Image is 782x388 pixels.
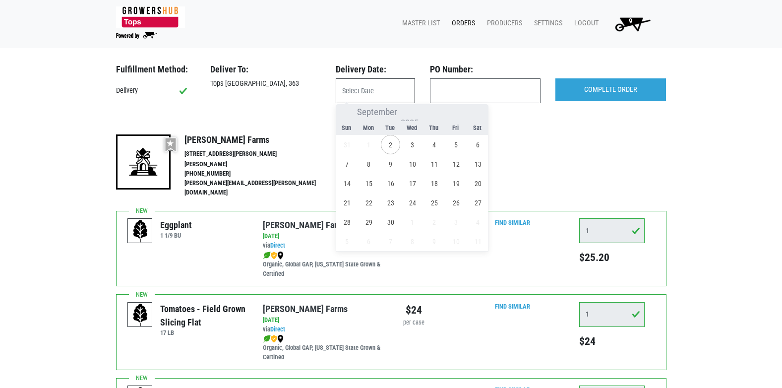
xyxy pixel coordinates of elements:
span: October 6, 2025 [359,232,378,251]
span: September 24, 2025 [403,193,422,212]
input: COMPLETE ORDER [555,78,666,101]
span: October 5, 2025 [337,232,357,251]
span: September 18, 2025 [424,174,444,193]
span: September 4, 2025 [424,135,444,154]
span: September 2, 2025 [381,135,400,154]
a: Find Similar [495,303,530,310]
img: Cart [610,14,655,34]
li: [PHONE_NUMBER] [184,169,337,179]
img: Powered by Big Wheelbarrow [116,32,157,39]
img: placeholder-variety-43d6402dacf2d531de610a020419775a.svg [128,303,153,327]
span: Wed [401,125,423,131]
span: Tue [379,125,401,131]
div: per case [399,318,429,327]
li: [STREET_ADDRESS][PERSON_NAME] [184,149,337,159]
span: October 8, 2025 [403,232,422,251]
span: October 1, 2025 [403,212,422,232]
select: Month [355,108,397,117]
span: September 10, 2025 [403,154,422,174]
div: $24 [399,302,429,318]
a: Logout [566,14,602,33]
h3: Delivery Date: [336,64,415,75]
a: Direct [270,325,285,333]
span: October 9, 2025 [424,232,444,251]
li: [PERSON_NAME] [184,160,337,169]
span: September 27, 2025 [468,193,487,212]
div: [DATE] [263,232,383,241]
a: Find Similar [495,219,530,226]
div: [DATE] [263,316,383,325]
h6: 1 1/9 BU [160,232,192,239]
span: September 30, 2025 [381,212,400,232]
img: leaf-e5c59151409436ccce96b2ca1b28e03c.png [263,252,271,259]
span: September 20, 2025 [468,174,487,193]
span: September 8, 2025 [359,154,378,174]
span: September 1, 2025 [359,135,378,154]
span: September 25, 2025 [424,193,444,212]
a: 9 [602,14,659,34]
span: September 14, 2025 [337,174,357,193]
img: 19-7441ae2ccb79c876ff41c34f3bd0da69.png [116,134,171,189]
span: October 2, 2025 [424,212,444,232]
span: Mon [358,125,379,131]
input: Qty [579,218,645,243]
div: via [263,325,383,334]
h5: $25.20 [579,251,645,264]
div: Organic, Global GAP, [US_STATE] State Grown & Certified [263,251,383,279]
h6: 17 LB [160,329,248,336]
span: September 29, 2025 [359,212,378,232]
h4: [PERSON_NAME] Farms [184,134,337,145]
span: September 22, 2025 [359,193,378,212]
span: October 3, 2025 [446,212,466,232]
a: [PERSON_NAME] Farms [263,304,348,314]
span: September 15, 2025 [359,174,378,193]
a: Direct [270,242,285,249]
img: safety-e55c860ca8c00a9c171001a62a92dabd.png [271,252,277,259]
span: 9 [629,17,632,25]
span: September 17, 2025 [403,174,422,193]
h3: Deliver To: [210,64,321,75]
img: map_marker-0e94453035b3232a4d21701695807de9.png [277,335,284,343]
div: Tops [GEOGRAPHIC_DATA], 363 [203,78,328,89]
a: Producers [479,14,526,33]
span: October 7, 2025 [381,232,400,251]
img: placeholder-variety-43d6402dacf2d531de610a020419775a.svg [128,219,153,244]
span: September 3, 2025 [403,135,422,154]
span: September 21, 2025 [337,193,357,212]
div: Tomatoes - Field Grown Slicing Flat [160,302,248,329]
li: [PERSON_NAME][EMAIL_ADDRESS][PERSON_NAME][DOMAIN_NAME] [184,179,337,197]
div: Eggplant [160,218,192,232]
a: [PERSON_NAME] Farms [263,220,348,230]
span: August 31, 2025 [337,135,357,154]
span: October 11, 2025 [468,232,487,251]
span: September 16, 2025 [381,174,400,193]
span: September 23, 2025 [381,193,400,212]
img: safety-e55c860ca8c00a9c171001a62a92dabd.png [271,335,277,343]
input: Qty [579,302,645,327]
span: September 11, 2025 [424,154,444,174]
span: September 6, 2025 [468,135,487,154]
span: October 10, 2025 [446,232,466,251]
img: leaf-e5c59151409436ccce96b2ca1b28e03c.png [263,335,271,343]
span: Thu [423,125,445,131]
h3: PO Number: [430,64,541,75]
span: Sat [467,125,488,131]
input: Select Date [336,78,415,103]
span: Sun [336,125,358,131]
span: September 19, 2025 [446,174,466,193]
span: October 4, 2025 [468,212,487,232]
span: September 5, 2025 [446,135,466,154]
h3: Fulfillment Method: [116,64,195,75]
a: Settings [526,14,566,33]
h5: $24 [579,335,645,348]
span: September 26, 2025 [446,193,466,212]
img: map_marker-0e94453035b3232a4d21701695807de9.png [277,252,284,259]
span: September 12, 2025 [446,154,466,174]
a: Master List [394,14,444,33]
a: Orders [444,14,479,33]
img: 279edf242af8f9d49a69d9d2afa010fb.png [116,6,185,28]
div: via [263,241,383,251]
span: Fri [445,125,467,131]
span: September 13, 2025 [468,154,487,174]
span: September 7, 2025 [337,154,357,174]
